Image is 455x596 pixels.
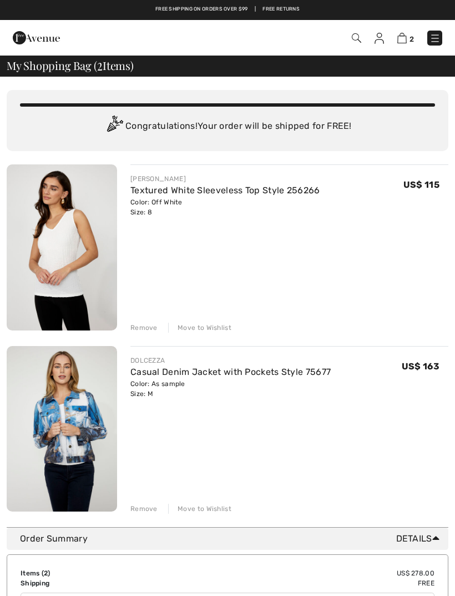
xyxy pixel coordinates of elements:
a: Free shipping on orders over $99 [155,6,248,13]
div: [PERSON_NAME] [130,174,320,184]
span: My Shopping Bag ( Items) [7,60,134,71]
a: Casual Denim Jacket with Pockets Style 75677 [130,367,331,377]
td: Free [169,578,434,588]
img: 1ère Avenue [13,27,60,49]
span: 2 [97,57,103,72]
a: Textured White Sleeveless Top Style 256266 [130,185,320,196]
div: Move to Wishlist [168,504,231,514]
td: US$ 278.00 [169,568,434,578]
span: 2 [44,569,48,577]
div: DOLCEZZA [130,355,331,365]
img: Textured White Sleeveless Top Style 256266 [7,164,117,330]
span: US$ 115 [403,179,439,190]
img: Shopping Bag [397,33,407,43]
span: Details [396,532,444,545]
div: Remove [130,323,158,333]
span: 2 [410,35,414,43]
a: 2 [397,31,414,44]
div: Remove [130,504,158,514]
td: Items ( ) [21,568,169,578]
div: Color: As sample Size: M [130,379,331,399]
img: Menu [429,33,441,44]
span: US$ 163 [402,361,439,372]
img: Casual Denim Jacket with Pockets Style 75677 [7,346,117,512]
div: Move to Wishlist [168,323,231,333]
div: Congratulations! Your order will be shipped for FREE! [20,116,435,138]
div: Color: Off White Size: 8 [130,197,320,217]
img: Congratulation2.svg [103,116,125,138]
a: Free Returns [262,6,300,13]
img: Search [352,33,361,43]
a: 1ère Avenue [13,32,60,42]
td: Shipping [21,578,169,588]
div: Order Summary [20,532,444,545]
span: | [255,6,256,13]
img: My Info [375,33,384,44]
